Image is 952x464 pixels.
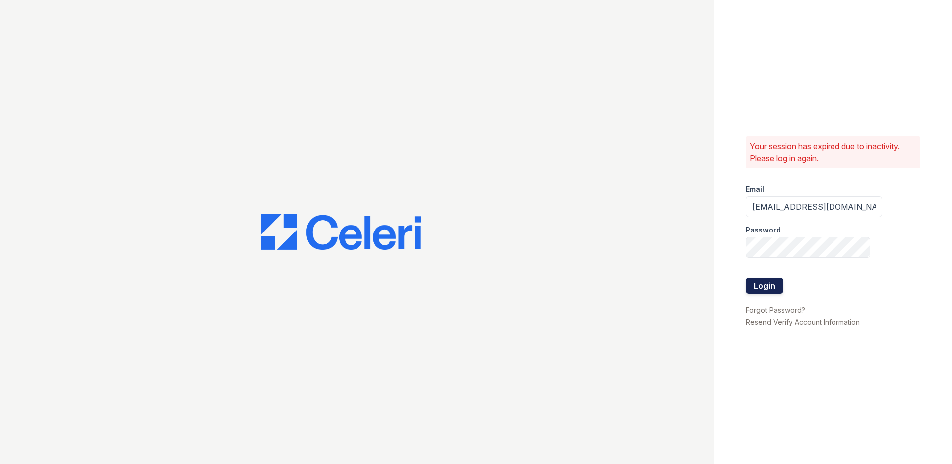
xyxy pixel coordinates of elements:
[746,184,764,194] label: Email
[746,278,783,294] button: Login
[746,306,805,314] a: Forgot Password?
[746,225,781,235] label: Password
[750,140,916,164] p: Your session has expired due to inactivity. Please log in again.
[746,318,860,326] a: Resend Verify Account Information
[261,214,421,250] img: CE_Logo_Blue-a8612792a0a2168367f1c8372b55b34899dd931a85d93a1a3d3e32e68fde9ad4.png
